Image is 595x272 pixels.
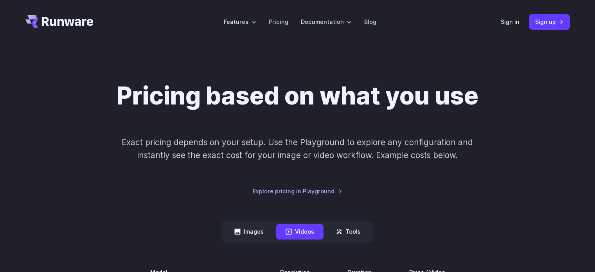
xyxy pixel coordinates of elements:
[25,15,93,28] a: Go to /
[301,17,352,26] label: Documentation
[269,17,288,26] a: Pricing
[364,17,376,26] a: Blog
[253,187,342,196] a: Explore pricing in Playground
[117,81,478,111] h1: Pricing based on what you use
[529,14,570,29] a: Sign up
[501,17,520,26] a: Sign in
[327,224,370,239] button: Tools
[225,224,273,239] button: Images
[107,136,488,162] p: Exact pricing depends on your setup. Use the Playground to explore any configuration and instantl...
[224,17,256,26] label: Features
[276,224,324,239] button: Videos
